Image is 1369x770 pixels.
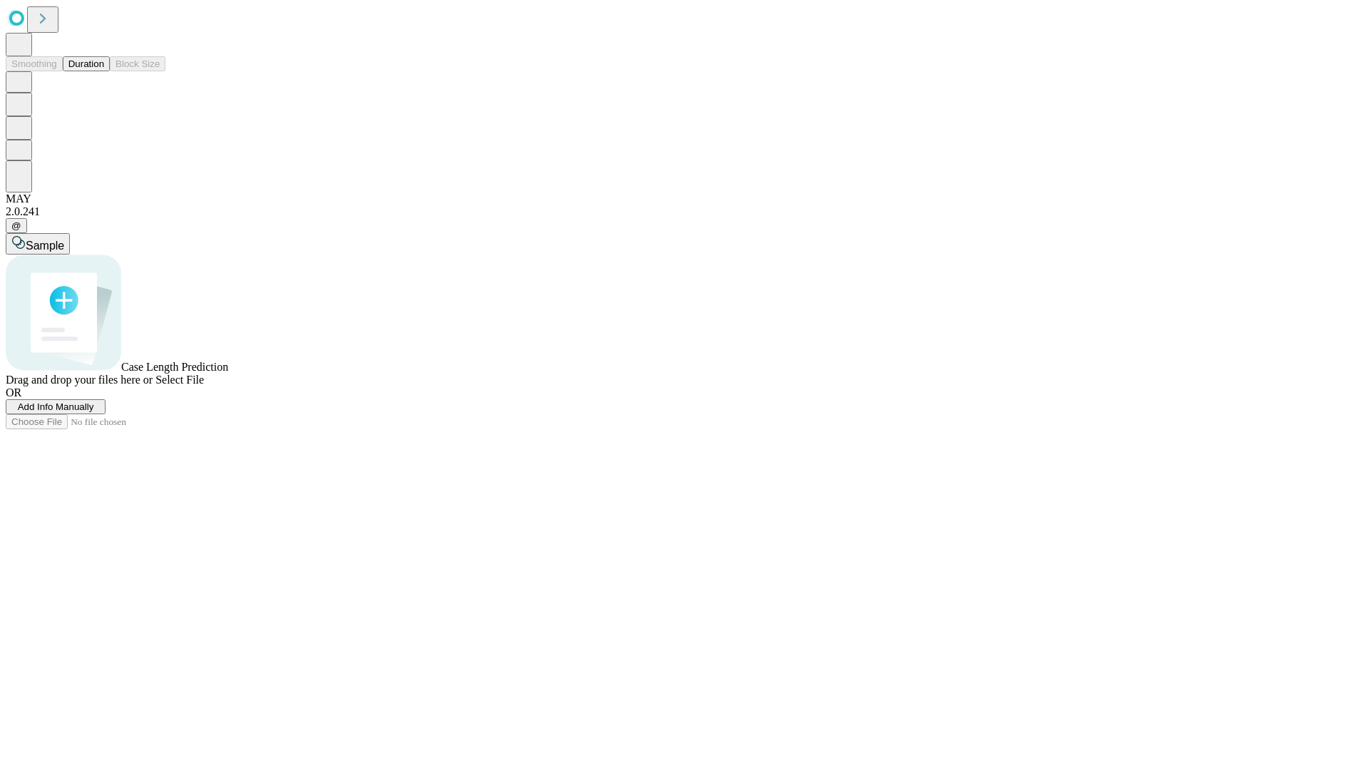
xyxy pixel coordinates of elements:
[18,401,94,412] span: Add Info Manually
[11,220,21,231] span: @
[6,192,1363,205] div: MAY
[6,374,153,386] span: Drag and drop your files here or
[6,205,1363,218] div: 2.0.241
[63,56,110,71] button: Duration
[155,374,204,386] span: Select File
[6,399,106,414] button: Add Info Manually
[6,218,27,233] button: @
[26,240,64,252] span: Sample
[6,233,70,255] button: Sample
[121,361,228,373] span: Case Length Prediction
[6,386,21,399] span: OR
[6,56,63,71] button: Smoothing
[110,56,165,71] button: Block Size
